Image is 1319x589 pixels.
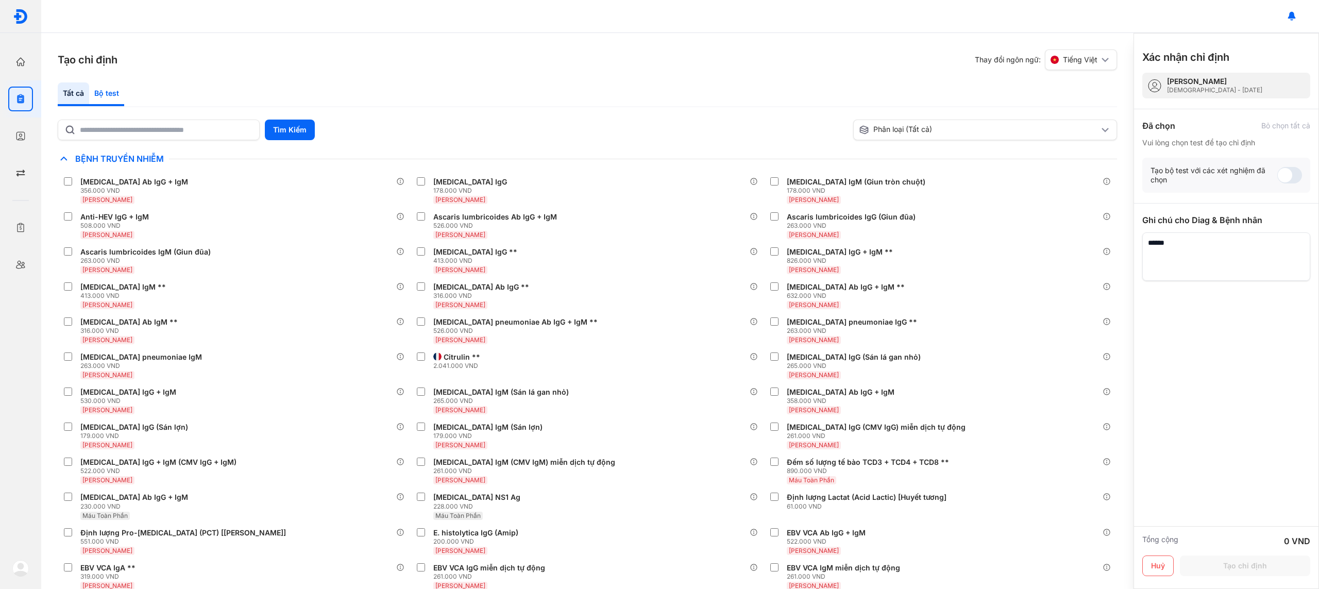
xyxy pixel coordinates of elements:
div: [MEDICAL_DATA] NS1 Ag [433,493,520,502]
div: [MEDICAL_DATA] IgG (CMV IgG) miễn dịch tự động [787,423,966,432]
span: [PERSON_NAME] [789,371,839,379]
div: Anti-HEV IgG + IgM [80,212,149,222]
div: Citrulin ** [444,352,480,362]
button: Tìm Kiếm [265,120,315,140]
div: [MEDICAL_DATA] IgM ** [80,282,166,292]
div: Ascaris lumbricoides IgG (Giun đũa) [787,212,916,222]
div: Định lượng Pro-[MEDICAL_DATA] (PCT) [[PERSON_NAME]] [80,528,286,537]
div: [MEDICAL_DATA] IgG (Sán lá gan nhỏ) [787,352,921,362]
div: 178.000 VND [433,187,511,195]
span: [PERSON_NAME] [435,406,485,414]
div: [MEDICAL_DATA] Ab IgG + IgM [80,177,188,187]
img: logo [12,560,29,577]
div: [MEDICAL_DATA] IgG + IgM (CMV IgG + IgM) [80,458,236,467]
div: Bộ test [89,82,124,106]
span: [PERSON_NAME] [435,301,485,309]
div: Ascaris lumbricoides IgM (Giun đũa) [80,247,211,257]
div: [MEDICAL_DATA] IgM (Sán lá gan nhỏ) [433,388,569,397]
div: EBV VCA IgA ** [80,563,136,573]
div: Đã chọn [1142,120,1175,132]
div: 200.000 VND [433,537,522,546]
div: 522.000 VND [80,467,241,475]
div: Vui lòng chọn test để tạo chỉ định [1142,138,1310,147]
div: 261.000 VND [433,573,549,581]
div: 265.000 VND [787,362,925,370]
span: [PERSON_NAME] [82,547,132,554]
span: [PERSON_NAME] [789,231,839,239]
div: E. histolytica IgG (Amip) [433,528,518,537]
span: [PERSON_NAME] [789,266,839,274]
div: Ascaris lumbricoides Ab IgG + IgM [433,212,557,222]
span: [PERSON_NAME] [789,406,839,414]
div: 179.000 VND [433,432,547,440]
div: 413.000 VND [433,257,521,265]
span: Bệnh Truyền Nhiễm [70,154,169,164]
h3: Tạo chỉ định [58,53,117,67]
div: Phân loại (Tất cả) [859,125,1099,135]
div: 0 VND [1284,535,1310,547]
div: Ghi chú cho Diag & Bệnh nhân [1142,214,1310,226]
span: [PERSON_NAME] [789,196,839,204]
div: 508.000 VND [80,222,153,230]
div: [PERSON_NAME] [1167,77,1262,86]
div: 228.000 VND [433,502,525,511]
span: [PERSON_NAME] [435,196,485,204]
div: 263.000 VND [80,257,215,265]
div: 413.000 VND [80,292,170,300]
div: 526.000 VND [433,222,561,230]
span: Máu Toàn Phần [789,476,834,484]
span: [PERSON_NAME] [82,196,132,204]
div: [MEDICAL_DATA] Ab IgG + IgM ** [787,282,905,292]
div: Tạo bộ test với các xét nghiệm đã chọn [1151,166,1277,184]
div: 178.000 VND [787,187,929,195]
div: Định lượng Lactat (Acid Lactic) [Huyết tương] [787,493,946,502]
div: 2.041.000 VND [433,362,484,370]
div: [MEDICAL_DATA] pneumoniae Ab IgG + IgM ** [433,317,598,327]
div: [MEDICAL_DATA] IgG + IgM ** [787,247,893,257]
span: [PERSON_NAME] [435,231,485,239]
span: Tiếng Việt [1063,55,1097,64]
div: 61.000 VND [787,502,951,511]
div: [MEDICAL_DATA] Ab IgG ** [433,282,529,292]
span: [PERSON_NAME] [82,301,132,309]
img: logo [13,9,28,24]
span: [PERSON_NAME] [82,441,132,449]
div: 316.000 VND [433,292,533,300]
span: [PERSON_NAME] [435,266,485,274]
span: [PERSON_NAME] [82,231,132,239]
div: 316.000 VND [80,327,182,335]
div: [MEDICAL_DATA] IgM (Giun tròn chuột) [787,177,925,187]
span: [PERSON_NAME] [789,301,839,309]
span: [PERSON_NAME] [82,371,132,379]
div: [MEDICAL_DATA] IgG (Sán lợn) [80,423,188,432]
div: 530.000 VND [80,397,180,405]
div: Tổng cộng [1142,535,1178,547]
span: [PERSON_NAME] [82,406,132,414]
span: [PERSON_NAME] [435,476,485,484]
div: 263.000 VND [80,362,206,370]
span: [PERSON_NAME] [789,547,839,554]
div: Tất cả [58,82,89,106]
div: 551.000 VND [80,537,290,546]
span: [PERSON_NAME] [435,441,485,449]
div: [MEDICAL_DATA] Ab IgM ** [80,317,178,327]
span: [PERSON_NAME] [82,336,132,344]
div: Đếm số lượng tế bào TCD3 + TCD4 + TCD8 ** [787,458,949,467]
div: 522.000 VND [787,537,870,546]
div: [MEDICAL_DATA] IgG [433,177,507,187]
span: Máu Toàn Phần [82,512,128,519]
div: 890.000 VND [787,467,953,475]
div: 826.000 VND [787,257,897,265]
div: [MEDICAL_DATA] pneumoniae IgG ** [787,317,917,327]
div: Bỏ chọn tất cả [1261,121,1310,130]
div: 526.000 VND [433,327,602,335]
div: 261.000 VND [787,573,904,581]
div: 179.000 VND [80,432,192,440]
div: 319.000 VND [80,573,140,581]
div: Thay đổi ngôn ngữ: [975,49,1117,70]
span: [PERSON_NAME] [435,336,485,344]
h3: Xác nhận chỉ định [1142,50,1229,64]
div: 230.000 VND [80,502,192,511]
div: [MEDICAL_DATA] IgM (CMV IgM) miễn dịch tự động [433,458,615,467]
div: [MEDICAL_DATA] IgG + IgM [80,388,176,397]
